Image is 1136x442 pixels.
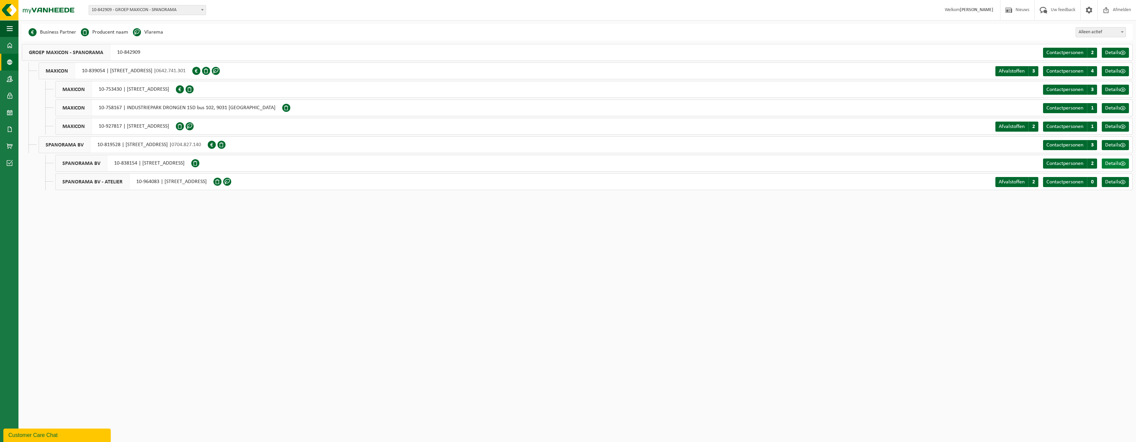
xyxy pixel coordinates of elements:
[39,136,208,153] div: 10-819528 | [STREET_ADDRESS] |
[1046,161,1083,166] span: Contactpersonen
[22,44,147,61] div: 10-842909
[1105,69,1120,74] span: Details
[1076,28,1126,37] span: Alleen actief
[1028,122,1038,132] span: 2
[1046,69,1083,74] span: Contactpersonen
[56,81,92,97] span: MAXICON
[1102,177,1129,187] a: Details
[55,99,282,116] div: 10-758167 | INDUSTRIEPARK DRONGEN 15D bus 102, 9031 [GEOGRAPHIC_DATA]
[39,137,91,153] span: SPANORAMA BV
[1087,48,1097,58] span: 2
[156,68,186,74] span: 0642.741.301
[3,427,112,442] iframe: chat widget
[999,124,1025,129] span: Afvalstoffen
[56,118,92,134] span: MAXICON
[1105,87,1120,92] span: Details
[1087,66,1097,76] span: 4
[1043,177,1097,187] a: Contactpersonen 0
[1087,177,1097,187] span: 0
[1087,85,1097,95] span: 3
[1043,140,1097,150] a: Contactpersonen 3
[1046,105,1083,111] span: Contactpersonen
[1105,161,1120,166] span: Details
[1046,142,1083,148] span: Contactpersonen
[999,69,1025,74] span: Afvalstoffen
[89,5,206,15] span: 10-842909 - GROEP MAXICON - SPANORAMA
[1076,27,1126,37] span: Alleen actief
[56,100,92,116] span: MAXICON
[1046,124,1083,129] span: Contactpersonen
[995,66,1038,76] a: Afvalstoffen 3
[81,27,128,37] li: Producent naam
[55,81,176,98] div: 10-753430 | [STREET_ADDRESS]
[55,118,176,135] div: 10-927817 | [STREET_ADDRESS]
[1087,159,1097,169] span: 2
[133,27,163,37] li: Vlarema
[1046,50,1083,55] span: Contactpersonen
[1105,105,1120,111] span: Details
[1105,142,1120,148] span: Details
[1043,66,1097,76] a: Contactpersonen 4
[1102,122,1129,132] a: Details
[1046,87,1083,92] span: Contactpersonen
[171,142,201,147] span: 0704.827.140
[1043,48,1097,58] a: Contactpersonen 2
[1102,103,1129,113] a: Details
[1105,179,1120,185] span: Details
[55,155,191,172] div: 10-838154 | [STREET_ADDRESS]
[55,173,213,190] div: 10-964083 | [STREET_ADDRESS]
[960,7,993,12] strong: [PERSON_NAME]
[39,63,75,79] span: MAXICON
[1105,124,1120,129] span: Details
[56,155,107,171] span: SPANORAMA BV
[1043,103,1097,113] a: Contactpersonen 1
[1043,85,1097,95] a: Contactpersonen 3
[995,177,1038,187] a: Afvalstoffen 2
[999,179,1025,185] span: Afvalstoffen
[1102,85,1129,95] a: Details
[1102,66,1129,76] a: Details
[1028,177,1038,187] span: 2
[1087,140,1097,150] span: 3
[1102,48,1129,58] a: Details
[1102,140,1129,150] a: Details
[995,122,1038,132] a: Afvalstoffen 2
[22,44,110,60] span: GROEP MAXICON - SPANORAMA
[1102,159,1129,169] a: Details
[1043,122,1097,132] a: Contactpersonen 1
[1105,50,1120,55] span: Details
[1087,122,1097,132] span: 1
[1046,179,1083,185] span: Contactpersonen
[56,174,130,190] span: SPANORAMA BV - ATELIER
[1028,66,1038,76] span: 3
[29,27,76,37] li: Business Partner
[39,62,192,79] div: 10-839054 | [STREET_ADDRESS] |
[1087,103,1097,113] span: 1
[1043,159,1097,169] a: Contactpersonen 2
